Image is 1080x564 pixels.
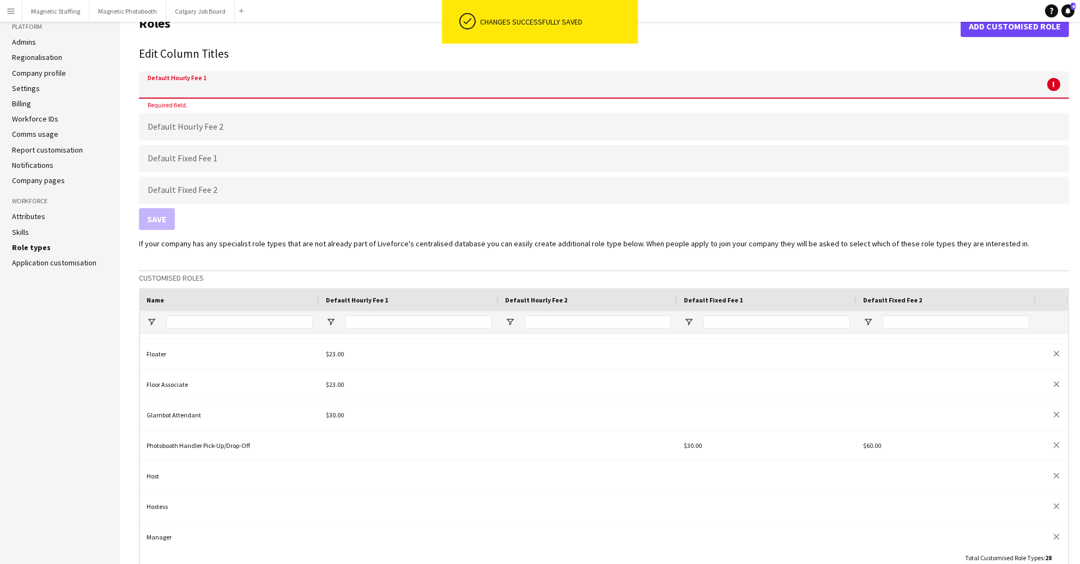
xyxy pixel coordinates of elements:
div: Photobooth Handler Pick-Up/Drop-Off [140,430,319,460]
input: Default Fixed Fee 2 Filter Input [883,316,1029,329]
div: $30.00 [319,400,499,430]
a: Application customisation [12,258,96,268]
p: If your company has any specialist role types that are not already part of Liveforce's centralise... [139,239,1069,248]
a: Company pages [12,175,65,185]
div: $30.00 [677,430,857,460]
button: Magnetic Photobooth [89,1,166,22]
div: Glambot Attendant [140,400,319,430]
a: Settings [12,83,40,93]
div: $23.00 [319,339,499,369]
a: Notifications [12,160,53,170]
div: Manager [140,522,319,552]
span: Name [147,296,164,304]
div: Floater [140,339,319,369]
input: Name Filter Input [166,316,313,329]
button: Open Filter Menu [684,317,694,327]
span: Total Customised Role Types [965,554,1043,562]
span: Default Fixed Fee 2 [863,296,922,304]
h3: Platform [12,22,108,32]
button: Open Filter Menu [326,317,336,327]
span: Default Hourly Fee 2 [505,296,567,304]
a: Attributes [12,211,45,221]
span: Required field. [139,101,196,109]
a: Regionalisation [12,52,62,62]
span: Default Hourly Fee 1 [326,296,388,304]
span: Default Fixed Fee 1 [684,296,743,304]
h3: Workforce [12,196,108,206]
a: Company profile [12,68,66,78]
a: 4 [1061,4,1075,17]
input: Default Fixed Fee 1 Filter Input [703,316,850,329]
div: Changes successfully saved [480,17,634,27]
h3: Customised roles [139,273,1069,283]
div: Host [140,461,319,491]
div: Floor Associate [140,369,319,399]
button: Open Filter Menu [863,317,873,327]
button: Calgary Job Board [166,1,235,22]
h1: Roles [139,15,961,37]
a: Skills [12,227,29,237]
a: Report customisation [12,145,83,155]
a: Billing [12,99,31,108]
span: 4 [1071,3,1076,10]
button: Open Filter Menu [147,317,156,327]
input: Default Hourly Fee 1 Filter Input [345,316,492,329]
span: 28 [1045,554,1052,562]
button: Magnetic Staffing [22,1,89,22]
button: Add customised role [961,15,1069,37]
a: Admins [12,37,36,47]
button: Open Filter Menu [505,317,515,327]
div: $23.00 [319,369,499,399]
a: Comms usage [12,129,58,139]
a: Workforce IDs [12,114,58,124]
div: Hostess [140,492,319,521]
input: Default Hourly Fee 2 Filter Input [525,316,671,329]
h2: Edit Column Titles [139,45,1069,63]
a: Role types [12,242,51,252]
div: $60.00 [857,430,1036,460]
